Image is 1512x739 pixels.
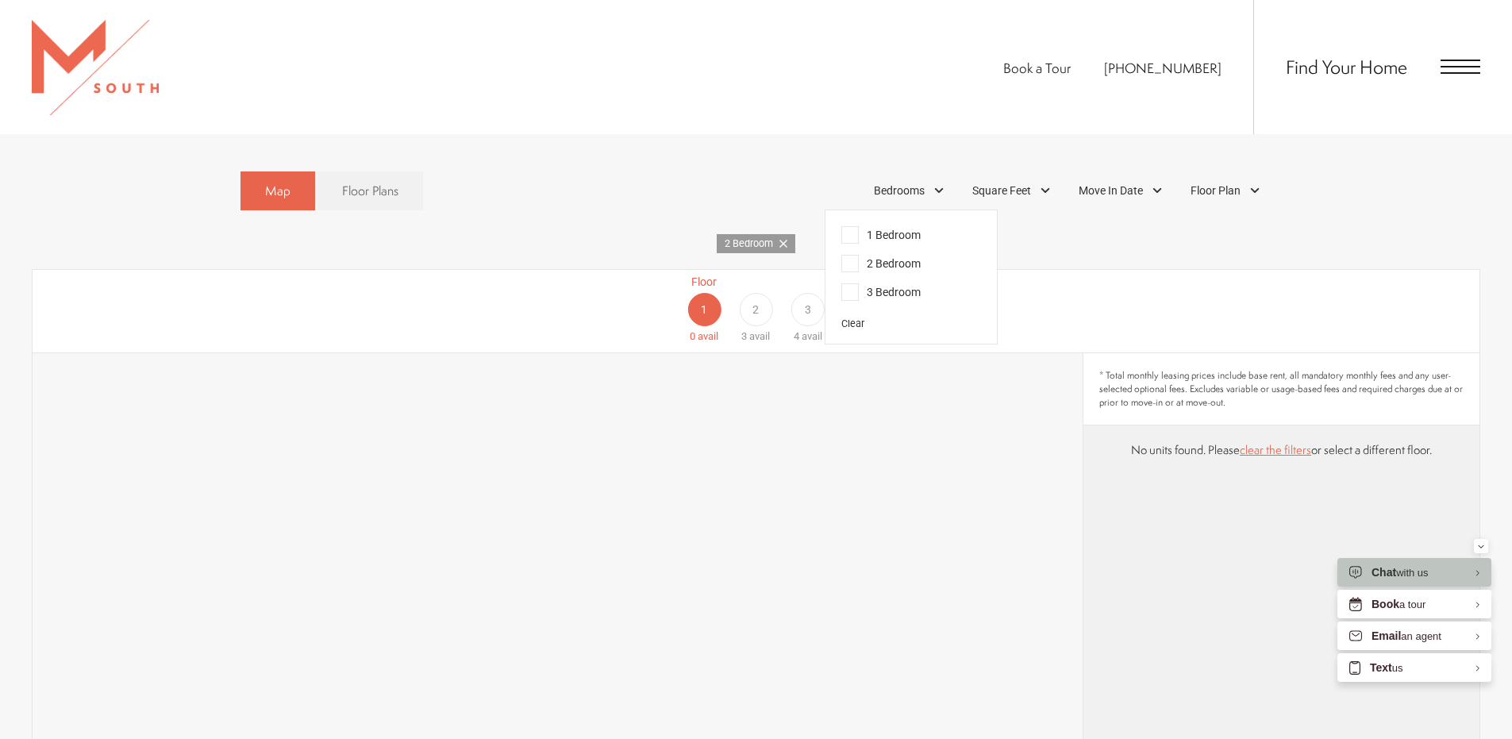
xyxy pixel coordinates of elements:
button: Open Menu [1441,60,1480,74]
a: Book a Tour [1003,59,1071,77]
span: 2 [752,302,759,318]
span: [PHONE_NUMBER] [1104,59,1222,77]
span: 2 Bedroom [725,237,779,252]
a: Floor 3 [782,274,833,344]
a: clear the filters [1240,441,1311,458]
span: 4 [794,330,799,342]
p: No units found. Please or select a different floor. [1099,441,1464,458]
span: Map [265,182,290,200]
a: Floor 2 [730,274,782,344]
a: 2 Bedroom [717,234,795,254]
span: 1 Bedroom [841,226,921,244]
a: Call Us at 813-570-8014 [1104,59,1222,77]
span: Move In Date [1079,183,1143,199]
img: MSouth [32,20,159,115]
span: Floor Plan [1191,183,1241,199]
span: Bedrooms [874,183,925,199]
span: Floor Plans [342,182,398,200]
span: 3 [741,330,747,342]
span: 3 Bedroom [841,283,921,301]
span: 2 Bedroom [841,255,921,272]
span: avail [749,330,770,342]
a: Find Your Home [1286,54,1407,79]
span: avail [802,330,822,342]
span: * Total monthly leasing prices include base rent, all mandatory monthly fees and any user-selecte... [1099,369,1464,409]
span: 3 [805,302,811,318]
span: Square Feet [972,183,1031,199]
button: Clear [841,317,864,332]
